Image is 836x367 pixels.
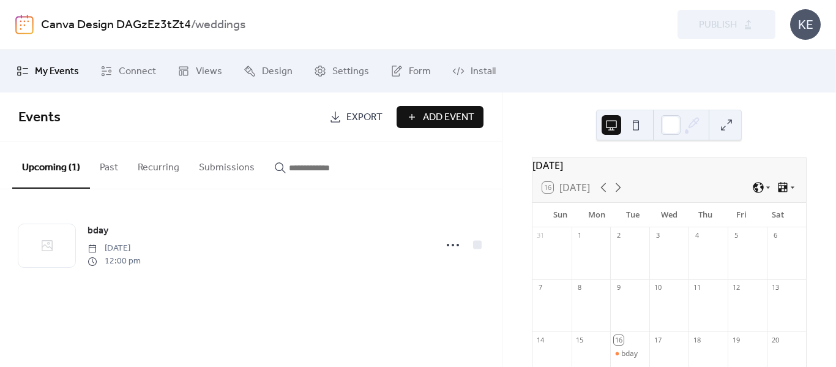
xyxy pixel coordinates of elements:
[760,203,796,227] div: Sat
[128,142,189,187] button: Recurring
[692,283,701,292] div: 11
[18,104,61,131] span: Events
[790,9,821,40] div: KE
[614,231,623,240] div: 2
[320,106,392,128] a: Export
[234,55,302,88] a: Design
[423,110,474,125] span: Add Event
[575,231,584,240] div: 1
[692,231,701,240] div: 4
[610,349,649,359] div: bday
[15,15,34,34] img: logo
[189,142,264,187] button: Submissions
[88,223,108,239] a: bday
[771,283,780,292] div: 13
[536,283,545,292] div: 7
[731,335,741,344] div: 19
[692,335,701,344] div: 18
[168,55,231,88] a: Views
[614,283,623,292] div: 9
[91,55,165,88] a: Connect
[536,231,545,240] div: 31
[653,335,662,344] div: 17
[532,158,806,173] div: [DATE]
[614,335,623,344] div: 16
[88,255,141,268] span: 12:00 pm
[191,13,195,37] b: /
[687,203,723,227] div: Thu
[381,55,440,88] a: Form
[575,335,584,344] div: 15
[41,13,191,37] a: Canva Design DAGzEz3tZt4
[443,55,505,88] a: Install
[536,335,545,344] div: 14
[397,106,483,128] button: Add Event
[575,283,584,292] div: 8
[409,64,431,79] span: Form
[723,203,759,227] div: Fri
[35,64,79,79] span: My Events
[614,203,651,227] div: Tue
[88,224,108,238] span: bday
[771,335,780,344] div: 20
[262,64,293,79] span: Design
[346,110,383,125] span: Export
[332,64,369,79] span: Settings
[621,349,638,359] div: bday
[731,283,741,292] div: 12
[196,64,222,79] span: Views
[771,231,780,240] div: 6
[12,142,90,189] button: Upcoming (1)
[195,13,245,37] b: weddings
[653,231,662,240] div: 3
[578,203,614,227] div: Mon
[542,203,578,227] div: Sun
[731,231,741,240] div: 5
[653,283,662,292] div: 10
[471,64,496,79] span: Install
[7,55,88,88] a: My Events
[119,64,156,79] span: Connect
[305,55,378,88] a: Settings
[88,242,141,255] span: [DATE]
[651,203,687,227] div: Wed
[90,142,128,187] button: Past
